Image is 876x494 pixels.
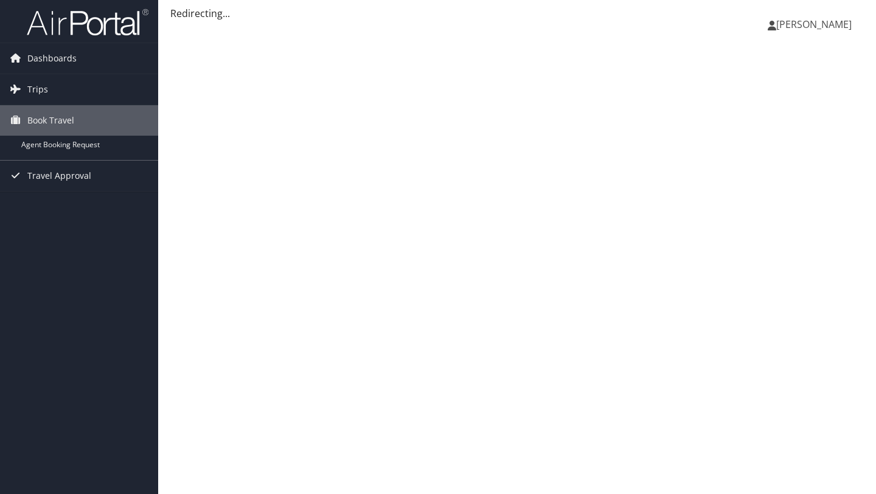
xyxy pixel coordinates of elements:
[27,43,77,74] span: Dashboards
[27,74,48,105] span: Trips
[170,6,864,21] div: Redirecting...
[768,6,864,43] a: [PERSON_NAME]
[776,18,852,31] span: [PERSON_NAME]
[27,8,148,37] img: airportal-logo.png
[27,161,91,191] span: Travel Approval
[27,105,74,136] span: Book Travel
